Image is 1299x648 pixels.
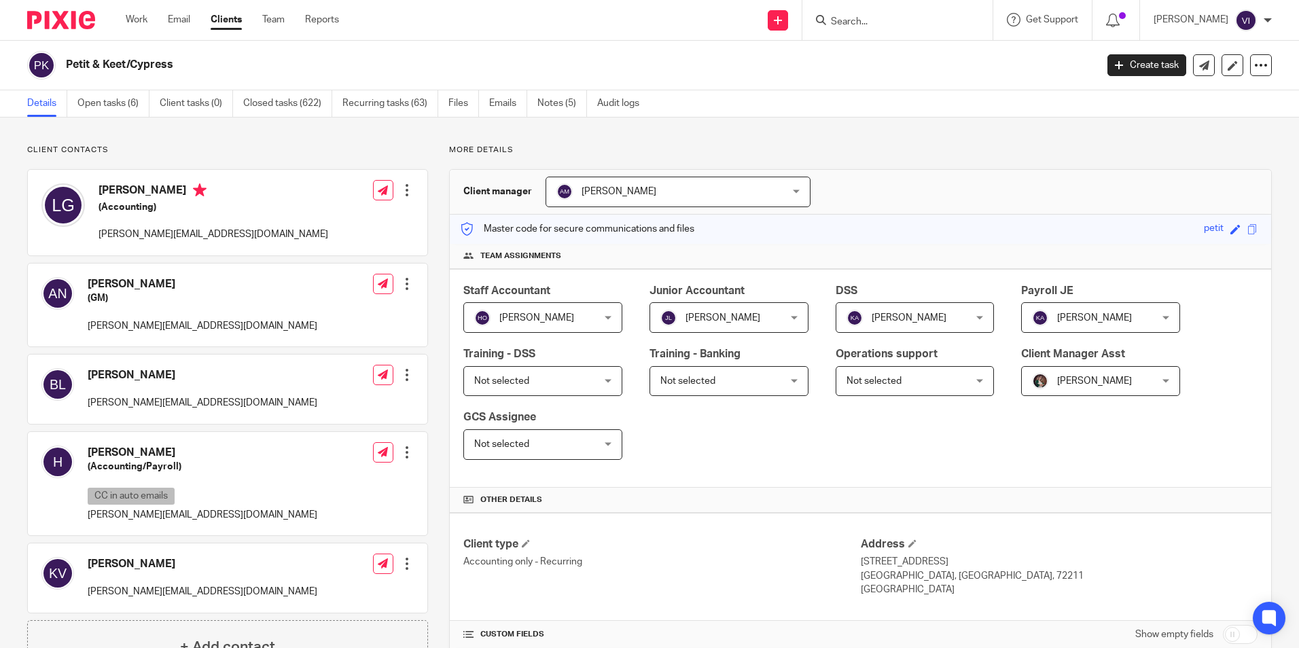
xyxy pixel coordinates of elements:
h4: [PERSON_NAME] [88,277,317,291]
h5: (Accounting/Payroll) [88,460,317,473]
img: svg%3E [41,277,74,310]
img: Profile%20picture%20JUS.JPG [1032,373,1048,389]
span: Not selected [474,376,529,386]
label: Show empty fields [1135,628,1213,641]
span: Training - DSS [463,348,535,359]
span: [PERSON_NAME] [872,313,946,323]
span: Get Support [1026,15,1078,24]
span: [PERSON_NAME] [1057,376,1132,386]
span: [PERSON_NAME] [499,313,574,323]
h4: [PERSON_NAME] [88,368,317,382]
a: Email [168,13,190,26]
span: Junior Accountant [649,285,745,296]
a: Details [27,90,67,117]
h4: [PERSON_NAME] [99,183,328,200]
a: Clients [211,13,242,26]
p: [GEOGRAPHIC_DATA], [GEOGRAPHIC_DATA], 72211 [861,569,1258,583]
a: Closed tasks (622) [243,90,332,117]
span: DSS [836,285,857,296]
h3: Client manager [463,185,532,198]
img: svg%3E [847,310,863,326]
span: Not selected [847,376,902,386]
a: Create task [1107,54,1186,76]
p: [PERSON_NAME][EMAIL_ADDRESS][DOMAIN_NAME] [88,508,317,522]
img: Pixie [27,11,95,29]
h4: Client type [463,537,860,552]
img: svg%3E [1032,310,1048,326]
a: Reports [305,13,339,26]
h4: [PERSON_NAME] [88,557,317,571]
span: Not selected [660,376,715,386]
img: svg%3E [556,183,573,200]
img: svg%3E [41,183,85,227]
img: svg%3E [41,557,74,590]
img: svg%3E [660,310,677,326]
p: Accounting only - Recurring [463,555,860,569]
p: Master code for secure communications and files [460,222,694,236]
a: Team [262,13,285,26]
a: Audit logs [597,90,649,117]
span: Not selected [474,439,529,449]
a: Emails [489,90,527,117]
a: Client tasks (0) [160,90,233,117]
a: Notes (5) [537,90,587,117]
p: More details [449,145,1272,156]
a: Files [448,90,479,117]
img: svg%3E [27,51,56,79]
img: svg%3E [41,368,74,401]
h5: (Accounting) [99,200,328,214]
input: Search [830,16,952,29]
p: [PERSON_NAME][EMAIL_ADDRESS][DOMAIN_NAME] [99,228,328,241]
i: Primary [193,183,207,197]
p: [PERSON_NAME] [1154,13,1228,26]
a: Recurring tasks (63) [342,90,438,117]
span: Other details [480,494,542,505]
img: svg%3E [1235,10,1257,31]
span: Team assignments [480,251,561,262]
a: Open tasks (6) [77,90,149,117]
span: [PERSON_NAME] [686,313,760,323]
h5: (GM) [88,291,317,305]
span: [PERSON_NAME] [1057,313,1132,323]
span: Staff Accountant [463,285,550,296]
span: GCS Assignee [463,412,536,422]
p: [GEOGRAPHIC_DATA] [861,583,1258,596]
span: Operations support [836,348,938,359]
span: [PERSON_NAME] [582,187,656,196]
span: Client Manager Asst [1021,348,1125,359]
p: [PERSON_NAME][EMAIL_ADDRESS][DOMAIN_NAME] [88,396,317,410]
p: [STREET_ADDRESS] [861,555,1258,569]
h2: Petit & Keet/Cypress [66,58,883,72]
p: [PERSON_NAME][EMAIL_ADDRESS][DOMAIN_NAME] [88,319,317,333]
img: svg%3E [474,310,491,326]
h4: Address [861,537,1258,552]
img: svg%3E [41,446,74,478]
p: CC in auto emails [88,488,175,505]
h4: [PERSON_NAME] [88,446,317,460]
h4: CUSTOM FIELDS [463,629,860,640]
p: Client contacts [27,145,428,156]
div: petit [1204,221,1224,237]
span: Training - Banking [649,348,741,359]
p: [PERSON_NAME][EMAIL_ADDRESS][DOMAIN_NAME] [88,585,317,598]
span: Payroll JE [1021,285,1073,296]
a: Work [126,13,147,26]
